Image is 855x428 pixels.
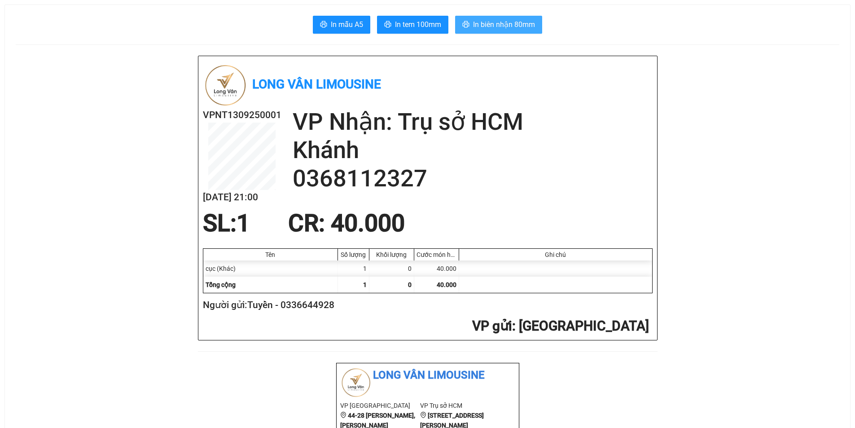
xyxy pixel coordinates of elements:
li: VP Trụ sở HCM [420,401,500,410]
span: printer [462,21,469,29]
img: logo.jpg [340,367,372,398]
div: Cước món hàng [417,251,456,258]
span: SL: [203,209,237,237]
div: Tên [206,251,335,258]
span: In mẫu A5 [331,19,363,30]
h2: Người gửi: Tuyền - 0336644928 [203,298,649,313]
li: Long Vân Limousine [340,367,515,384]
span: printer [320,21,327,29]
img: logo.jpg [203,63,248,108]
div: 1 [338,260,369,277]
span: 1 [237,209,250,237]
h2: VPNT1309250001 [203,108,281,123]
h2: VP Nhận: Trụ sở HCM [293,108,653,136]
h2: 0368112327 [293,164,653,193]
div: Ghi chú [461,251,650,258]
button: printerIn mẫu A5 [313,16,370,34]
b: Long Vân Limousine [252,77,381,92]
div: cục (Khác) [203,260,338,277]
div: 0 [369,260,414,277]
div: Khối lượng [372,251,412,258]
h2: [DATE] 21:00 [203,190,281,205]
h2: Khánh [293,136,653,164]
span: printer [384,21,391,29]
span: 0 [408,281,412,288]
li: VP [GEOGRAPHIC_DATA] [340,401,421,410]
span: Tổng cộng [206,281,236,288]
div: 40.000 [414,260,459,277]
span: VP gửi [472,318,512,334]
div: Số lượng [340,251,367,258]
span: environment [340,412,346,418]
span: CR : 40.000 [288,209,405,237]
span: environment [420,412,426,418]
span: 40.000 [437,281,456,288]
h2: : [GEOGRAPHIC_DATA] [203,317,649,335]
button: printerIn tem 100mm [377,16,448,34]
span: In tem 100mm [395,19,441,30]
span: In biên nhận 80mm [473,19,535,30]
button: printerIn biên nhận 80mm [455,16,542,34]
span: 1 [363,281,367,288]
